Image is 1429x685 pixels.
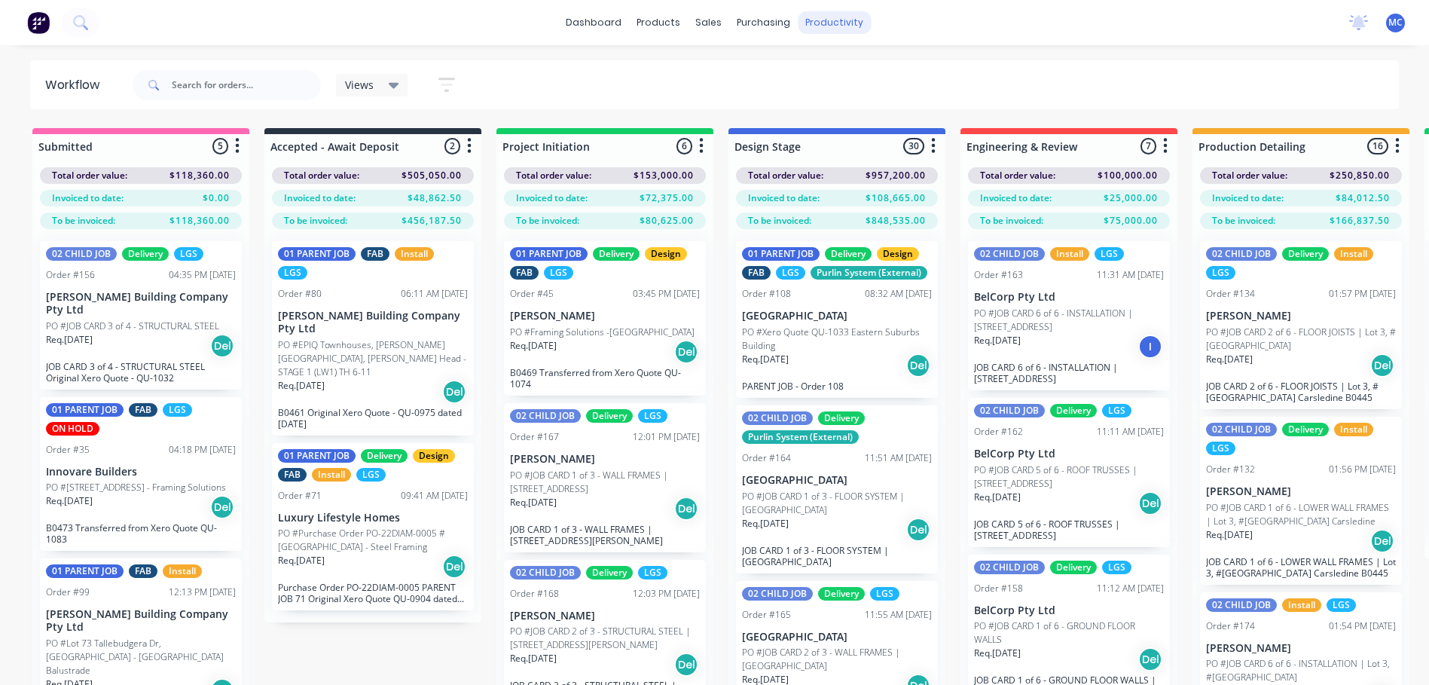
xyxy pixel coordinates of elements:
[278,407,468,430] p: B0461 Original Xero Quote - QU-0975 dated [DATE]
[442,380,466,404] div: Del
[865,608,932,622] div: 11:55 AM [DATE]
[906,518,930,542] div: Del
[278,266,307,280] div: LGS
[1097,582,1164,595] div: 11:12 AM [DATE]
[1330,169,1390,182] span: $250,850.00
[798,11,871,34] div: productivity
[736,241,938,398] div: 01 PARENT JOBDeliveryDesignFABLGSPurlin System (External)Order #10808:32 AM [DATE][GEOGRAPHIC_DAT...
[748,191,820,205] span: Invoiced to date:
[413,449,455,463] div: Design
[1206,556,1396,579] p: JOB CARD 1 of 6 - LOWER WALL FRAMES | Lot 3, #[GEOGRAPHIC_DATA] Carsledine B0445
[1206,619,1255,633] div: Order #174
[645,247,687,261] div: Design
[40,397,242,552] div: 01 PARENT JOBFABLGSON HOLDOrder #3504:18 PM [DATE]Innovare BuildersPO #[STREET_ADDRESS] - Framing...
[742,451,791,465] div: Order #164
[865,287,932,301] div: 08:32 AM [DATE]
[510,524,700,546] p: JOB CARD 1 of 3 - WALL FRAMES | [STREET_ADDRESS][PERSON_NAME]
[870,587,899,601] div: LGS
[361,247,389,261] div: FAB
[401,287,468,301] div: 06:11 AM [DATE]
[1206,326,1396,353] p: PO #JOB CARD 2 of 6 - FLOOR JOISTS | Lot 3, #[GEOGRAPHIC_DATA]
[510,310,700,323] p: [PERSON_NAME]
[510,409,581,423] div: 02 CHILD JOB
[638,409,667,423] div: LGS
[345,77,374,93] span: Views
[877,247,919,261] div: Design
[284,169,359,182] span: Total order value:
[278,310,468,335] p: [PERSON_NAME] Building Company Pty Ltd
[742,631,932,644] p: [GEOGRAPHIC_DATA]
[1329,619,1396,633] div: 01:54 PM [DATE]
[1097,425,1164,439] div: 11:11 AM [DATE]
[46,403,124,417] div: 01 PARENT JOB
[169,214,230,228] span: $118,360.00
[504,403,706,552] div: 02 CHILD JOBDeliveryLGSOrder #16712:01 PM [DATE][PERSON_NAME]PO #JOB CARD 1 of 3 - WALL FRAMES | ...
[974,425,1023,439] div: Order #162
[129,403,157,417] div: FAB
[974,619,1164,647] p: PO #JOB CARD 1 of 6 - GROUND FLOOR WALLS
[395,247,434,261] div: Install
[742,353,789,366] p: Req. [DATE]
[974,518,1164,541] p: JOB CARD 5 of 6 - ROOF TRUSSES | [STREET_ADDRESS]
[1200,241,1402,409] div: 02 CHILD JOBDeliveryInstallLGSOrder #13401:57 PM [DATE][PERSON_NAME]PO #JOB CARD 2 of 6 - FLOOR J...
[46,361,236,384] p: JOB CARD 3 of 4 - STRUCTURAL STEEL Original Xero Quote - QU-1032
[1334,247,1373,261] div: Install
[1388,16,1403,29] span: MC
[278,527,468,554] p: PO #Purchase Order PO-22DIAM-0005 #[GEOGRAPHIC_DATA] - Steel Framing
[46,333,93,347] p: Req. [DATE]
[510,496,557,509] p: Req. [DATE]
[1206,657,1396,684] p: PO #JOB CARD 6 of 6 - INSTALLATION | Lot 3, #[GEOGRAPHIC_DATA]
[46,564,124,578] div: 01 PARENT JOB
[46,291,236,317] p: [PERSON_NAME] Building Company Pty Ltd
[866,169,926,182] span: $957,200.00
[742,310,932,323] p: [GEOGRAPHIC_DATA]
[361,449,408,463] div: Delivery
[1206,463,1255,476] div: Order #132
[169,586,236,599] div: 12:13 PM [DATE]
[1212,191,1284,205] span: Invoiced to date:
[980,169,1055,182] span: Total order value:
[1206,642,1396,655] p: [PERSON_NAME]
[510,453,700,466] p: [PERSON_NAME]
[980,214,1043,228] span: To be invoiced:
[1102,404,1131,417] div: LGS
[45,76,107,94] div: Workflow
[284,214,347,228] span: To be invoiced:
[169,443,236,457] div: 04:18 PM [DATE]
[1206,528,1253,542] p: Req. [DATE]
[1138,491,1162,515] div: Del
[742,287,791,301] div: Order #108
[52,214,115,228] span: To be invoiced:
[163,403,192,417] div: LGS
[974,307,1164,334] p: PO #JOB CARD 6 of 6 - INSTALLATION | [STREET_ADDRESS]
[633,430,700,444] div: 12:01 PM [DATE]
[742,266,771,280] div: FAB
[818,411,865,425] div: Delivery
[674,340,698,364] div: Del
[46,466,236,479] p: Innovare Builders
[742,490,932,517] p: PO #JOB CARD 1 of 3 - FLOOR SYSTEM | [GEOGRAPHIC_DATA]
[510,587,559,601] div: Order #168
[1050,404,1097,417] div: Delivery
[278,512,468,524] p: Luxury Lifestyle Homes
[633,587,700,601] div: 12:03 PM [DATE]
[1282,598,1321,612] div: Install
[974,362,1164,384] p: JOB CARD 6 of 6 - INSTALLATION | [STREET_ADDRESS]
[284,191,356,205] span: Invoiced to date:
[169,268,236,282] div: 04:35 PM [DATE]
[1206,247,1277,261] div: 02 CHILD JOB
[510,610,700,622] p: [PERSON_NAME]
[1206,485,1396,498] p: [PERSON_NAME]
[638,566,667,579] div: LGS
[825,247,872,261] div: Delivery
[974,334,1021,347] p: Req. [DATE]
[866,214,926,228] span: $848,535.00
[968,241,1170,390] div: 02 CHILD JOBInstallLGSOrder #16311:31 AM [DATE]BelCorp Pty LtdPO #JOB CARD 6 of 6 - INSTALLATION ...
[742,646,932,673] p: PO #JOB CARD 2 of 3 - WALL FRAMES | [GEOGRAPHIC_DATA]
[1050,247,1089,261] div: Install
[1206,266,1235,280] div: LGS
[1282,423,1329,436] div: Delivery
[974,291,1164,304] p: BelCorp Pty Ltd
[46,637,236,677] p: PO #Lot 73 Tallebudgera Dr, [GEOGRAPHIC_DATA] - [GEOGRAPHIC_DATA] Balustrade
[1206,287,1255,301] div: Order #134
